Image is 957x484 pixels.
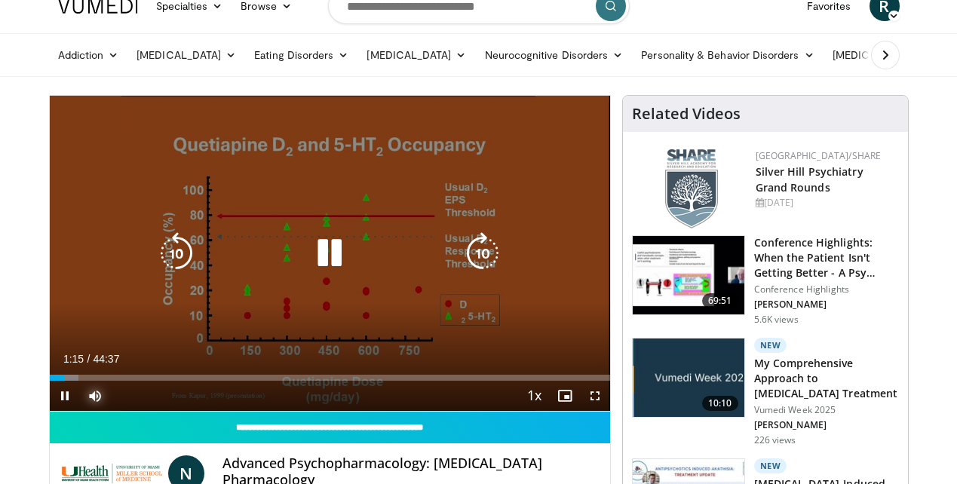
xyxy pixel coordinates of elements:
button: Enable picture-in-picture mode [550,381,580,411]
p: [PERSON_NAME] [754,299,899,311]
video-js: Video Player [50,96,610,412]
p: Vumedi Week 2025 [754,404,899,416]
span: 1:15 [63,353,84,365]
button: Pause [50,381,80,411]
a: Addiction [49,40,128,70]
h4: Related Videos [632,105,741,123]
button: Playback Rate [520,381,550,411]
span: 10:10 [702,396,738,411]
p: [PERSON_NAME] [754,419,899,431]
p: 226 views [754,434,796,446]
p: New [754,338,787,353]
a: Neurocognitive Disorders [476,40,633,70]
a: 69:51 Conference Highlights: When the Patient Isn't Getting Better - A Psy… Conference Highlights... [632,235,899,326]
a: 10:10 New My Comprehensive Approach to [MEDICAL_DATA] Treatment Vumedi Week 2025 [PERSON_NAME] 22... [632,338,899,446]
button: Fullscreen [580,381,610,411]
a: Silver Hill Psychiatry Grand Rounds [756,164,863,195]
a: Personality & Behavior Disorders [632,40,823,70]
h3: Conference Highlights: When the Patient Isn't Getting Better - A Psy… [754,235,899,280]
span: / [87,353,90,365]
div: [DATE] [756,196,896,210]
a: Eating Disorders [245,40,357,70]
h3: My Comprehensive Approach to [MEDICAL_DATA] Treatment [754,356,899,401]
img: f8aaeb6d-318f-4fcf-bd1d-54ce21f29e87.png.150x105_q85_autocrop_double_scale_upscale_version-0.2.png [665,149,718,228]
span: 44:37 [93,353,119,365]
button: Mute [80,381,110,411]
p: New [754,458,787,473]
p: Conference Highlights [754,283,899,296]
a: [GEOGRAPHIC_DATA]/SHARE [756,149,882,162]
div: Progress Bar [50,375,610,381]
img: ae1082c4-cc90-4cd6-aa10-009092bfa42a.jpg.150x105_q85_crop-smart_upscale.jpg [633,338,744,417]
span: 69:51 [702,293,738,308]
a: [MEDICAL_DATA] [127,40,245,70]
a: [MEDICAL_DATA] [357,40,475,70]
img: 4362ec9e-0993-4580-bfd4-8e18d57e1d49.150x105_q85_crop-smart_upscale.jpg [633,236,744,314]
p: 5.6K views [754,314,799,326]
